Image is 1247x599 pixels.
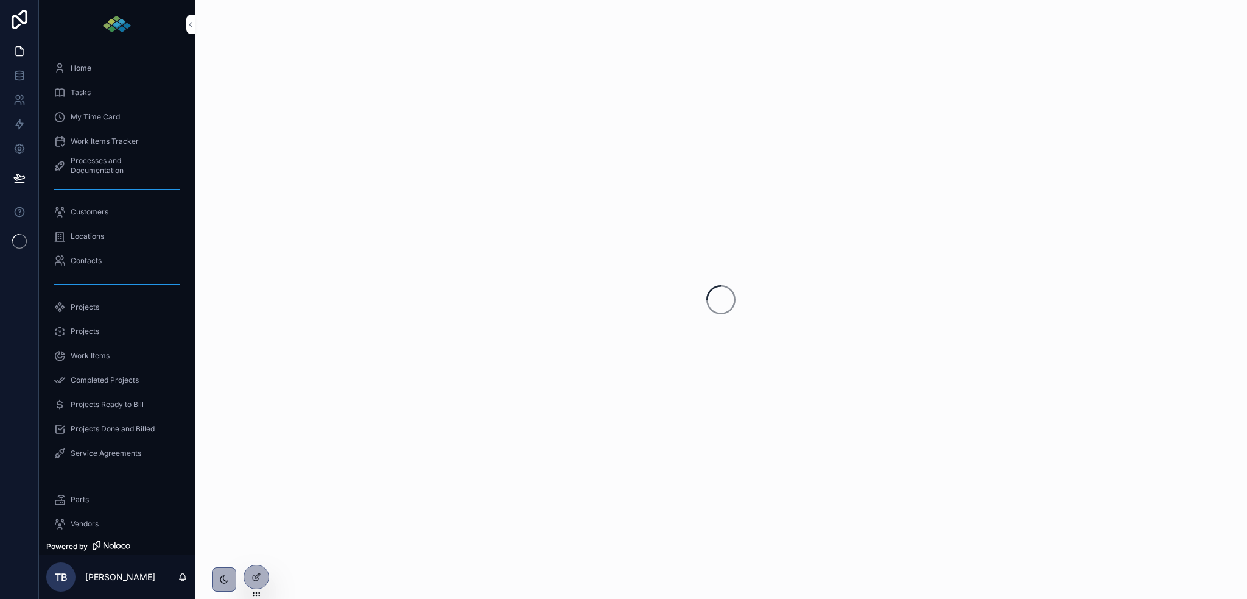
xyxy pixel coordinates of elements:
[71,519,99,529] span: Vendors
[71,63,91,73] span: Home
[46,225,188,247] a: Locations
[46,394,188,416] a: Projects Ready to Bill
[71,156,175,175] span: Processes and Documentation
[46,106,188,128] a: My Time Card
[71,327,99,336] span: Projects
[46,321,188,342] a: Projects
[71,88,91,97] span: Tasks
[46,250,188,272] a: Contacts
[71,448,141,458] span: Service Agreements
[39,537,195,555] a: Powered by
[46,442,188,464] a: Service Agreements
[71,424,155,434] span: Projects Done and Billed
[71,302,99,312] span: Projects
[46,345,188,367] a: Work Items
[46,296,188,318] a: Projects
[46,489,188,511] a: Parts
[46,201,188,223] a: Customers
[46,155,188,177] a: Processes and Documentation
[71,136,139,146] span: Work Items Tracker
[46,542,88,551] span: Powered by
[71,375,139,385] span: Completed Projects
[46,82,188,104] a: Tasks
[46,57,188,79] a: Home
[55,570,68,584] span: TB
[46,418,188,440] a: Projects Done and Billed
[71,256,102,266] span: Contacts
[85,571,155,583] p: [PERSON_NAME]
[102,15,132,34] img: App logo
[71,400,144,409] span: Projects Ready to Bill
[71,112,120,122] span: My Time Card
[71,495,89,505] span: Parts
[39,49,195,537] div: scrollable content
[71,351,110,361] span: Work Items
[46,369,188,391] a: Completed Projects
[46,130,188,152] a: Work Items Tracker
[71,232,104,241] span: Locations
[71,207,108,217] span: Customers
[46,513,188,535] a: Vendors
